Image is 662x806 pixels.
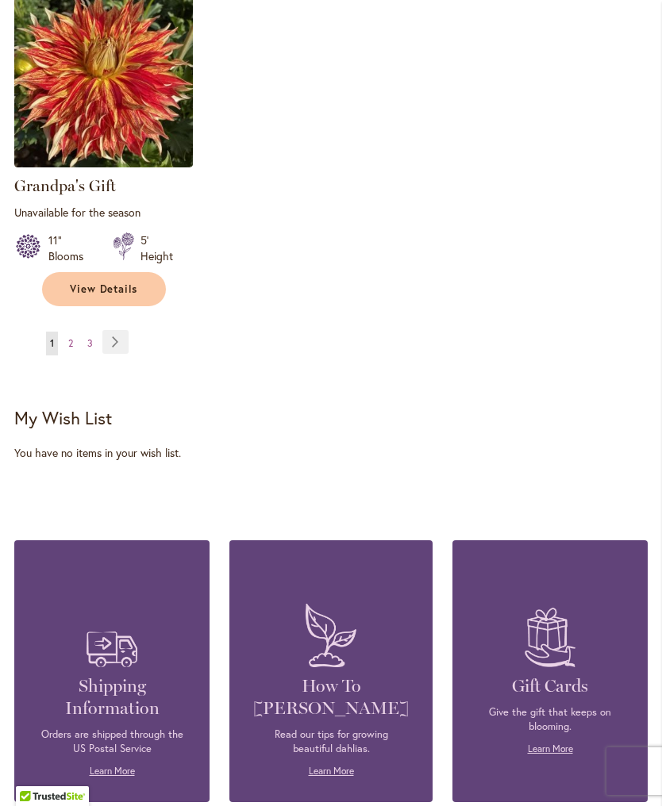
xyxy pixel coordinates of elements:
p: Unavailable for the season [14,205,193,220]
h4: Gift Cards [476,675,624,697]
a: View Details [42,272,166,306]
h4: How To [PERSON_NAME] [253,675,409,720]
a: Learn More [90,765,135,777]
p: Read our tips for growing beautiful dahlias. [253,727,409,756]
a: Grandpa's Gift [14,176,116,195]
span: 3 [87,337,93,349]
div: You have no items in your wish list. [14,445,648,461]
iframe: Launch Accessibility Center [12,750,56,794]
h4: Shipping Information [38,675,186,720]
a: Learn More [528,743,573,754]
a: Learn More [309,765,354,777]
a: 2 [64,332,77,355]
div: 11" Blooms [48,232,94,264]
p: Orders are shipped through the US Postal Service [38,727,186,756]
span: 1 [50,337,54,349]
span: 2 [68,337,73,349]
a: Grandpa's Gift [14,155,193,171]
a: 3 [83,332,97,355]
p: Give the gift that keeps on blooming. [476,705,624,734]
div: 5' Height [140,232,173,264]
strong: My Wish List [14,406,112,429]
span: View Details [70,282,138,296]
